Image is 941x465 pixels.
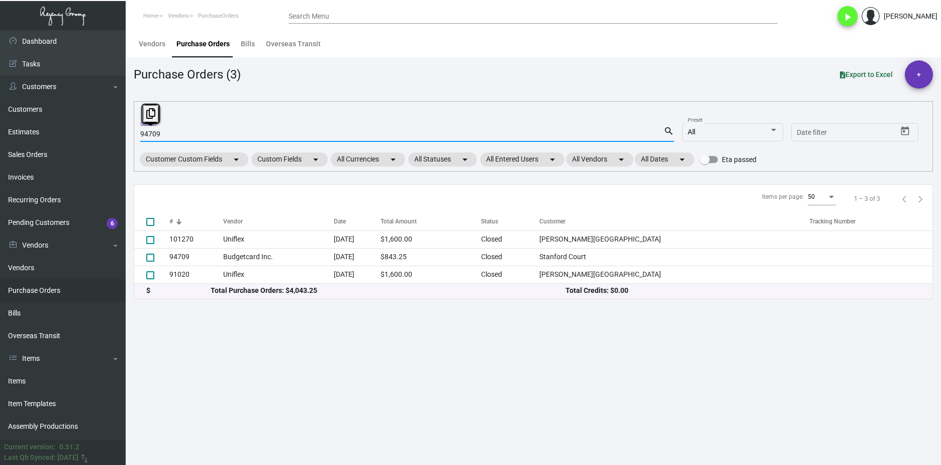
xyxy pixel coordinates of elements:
div: Last Qb Synced: [DATE] [4,452,78,463]
span: Vendors [168,13,189,19]
mat-chip: All Dates [635,152,694,167]
span: Eta passed [722,153,757,166]
div: Tracking Number [809,217,856,226]
img: admin@bootstrapmaster.com [862,7,880,25]
td: Uniflex [223,266,334,283]
div: Overseas Transit [266,39,321,49]
td: 94709 [169,248,223,266]
td: $1,600.00 [381,230,481,248]
button: Previous page [896,191,912,207]
mat-select: Items per page: [808,194,836,201]
mat-chip: All Statuses [408,152,477,167]
td: Closed [481,266,539,283]
mat-chip: Custom Fields [251,152,328,167]
div: Vendor [223,217,334,226]
span: + [917,60,921,89]
mat-chip: All Vendors [566,152,633,167]
td: Closed [481,248,539,266]
td: Stanford Court [539,248,810,266]
div: Vendor [223,217,243,226]
div: 0.51.2 [59,442,79,452]
td: $843.25 [381,248,481,266]
div: Customer [539,217,810,226]
div: Total Amount [381,217,481,226]
div: Status [481,217,498,226]
div: # [169,217,223,226]
span: Export to Excel [840,70,893,79]
input: End date [836,129,885,137]
td: $1,600.00 [381,266,481,283]
mat-icon: search [664,125,674,137]
mat-icon: arrow_drop_down [387,153,399,166]
mat-icon: arrow_drop_down [546,153,558,166]
button: Export to Excel [832,65,901,84]
div: 1 – 3 of 3 [854,194,880,203]
div: Items per page: [762,192,804,201]
mat-icon: arrow_drop_down [615,153,627,166]
mat-icon: arrow_drop_down [310,153,322,166]
td: 101270 [169,230,223,248]
div: Purchase Orders (3) [134,65,241,84]
div: Date [334,217,346,226]
div: Vendors [139,39,165,49]
div: Customer [539,217,566,226]
div: # [169,217,173,226]
td: [DATE] [334,266,381,283]
mat-chip: All Entered Users [480,152,564,167]
div: Total Amount [381,217,417,226]
td: Uniflex [223,230,334,248]
div: Total Purchase Orders: $4,043.25 [211,285,566,296]
button: Next page [912,191,928,207]
div: Total Credits: $0.00 [566,285,920,296]
mat-chip: All Currencies [331,152,405,167]
td: 91020 [169,266,223,283]
mat-icon: arrow_drop_down [459,153,471,166]
i: play_arrow [841,11,854,23]
td: [PERSON_NAME][GEOGRAPHIC_DATA] [539,266,810,283]
td: [PERSON_NAME][GEOGRAPHIC_DATA] [539,230,810,248]
div: [PERSON_NAME] [884,11,937,22]
div: Bills [241,39,255,49]
div: Date [334,217,381,226]
div: Purchase Orders [176,39,230,49]
td: [DATE] [334,248,381,266]
div: Tracking Number [809,217,932,226]
span: All [688,128,695,136]
td: Closed [481,230,539,248]
div: Current version: [4,442,55,452]
button: Open calendar [897,123,913,139]
i: Copy [146,108,155,119]
input: Start date [797,129,828,137]
span: PurchaseOrders [198,13,239,19]
td: Budgetcard Inc. [223,248,334,266]
td: [DATE] [334,230,381,248]
span: 50 [808,193,815,200]
mat-chip: Customer Custom Fields [140,152,248,167]
span: Home [143,13,158,19]
div: $ [146,285,211,296]
mat-icon: arrow_drop_down [676,153,688,166]
mat-icon: arrow_drop_down [230,153,242,166]
button: play_arrow [837,6,858,26]
div: Status [481,217,539,226]
button: + [905,60,933,89]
